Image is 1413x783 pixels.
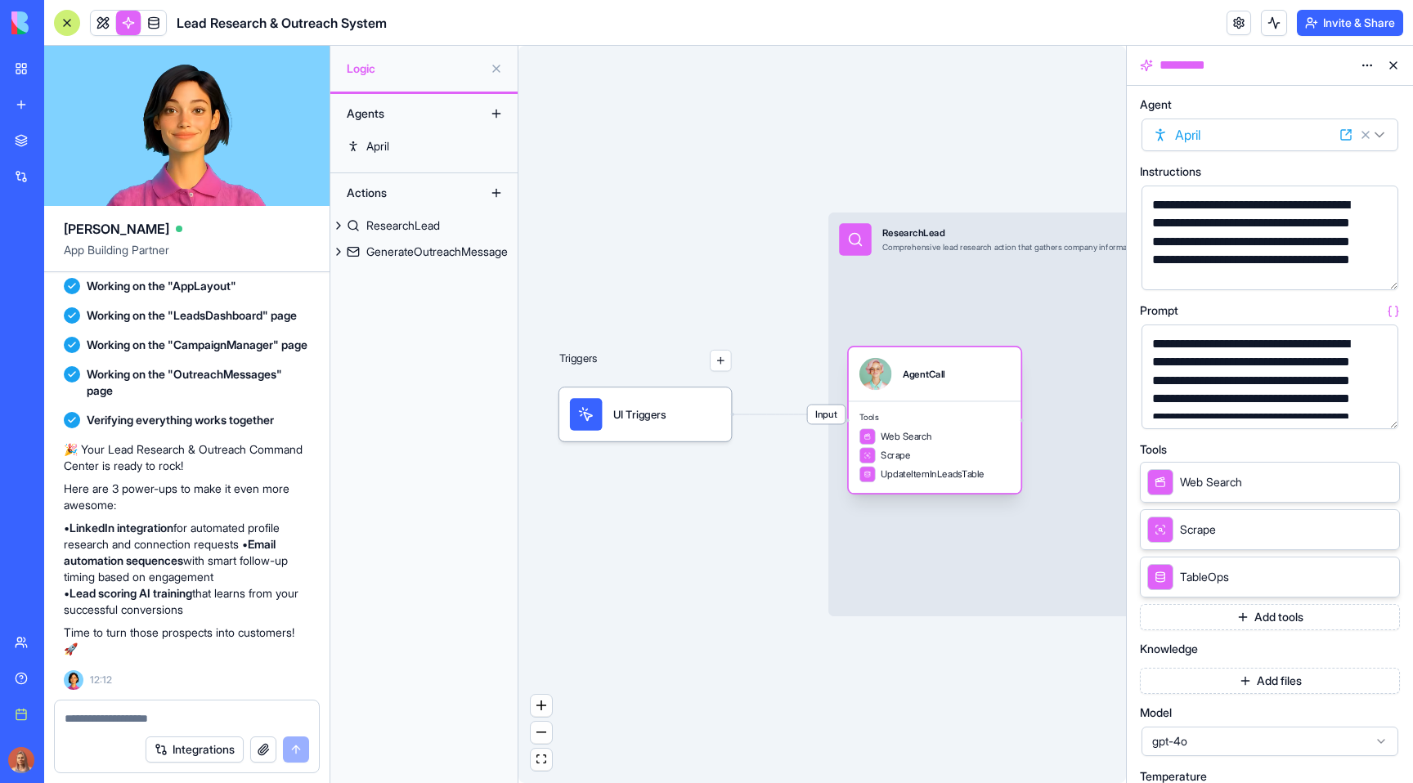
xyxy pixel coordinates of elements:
img: Marina_gj5dtt.jpg [8,747,34,773]
span: Scrape [1180,521,1216,538]
div: Agents [339,101,469,127]
span: UpdateItemInLeadsTable [881,468,985,481]
p: Here are 3 power-ups to make it even more awesome: [64,481,310,513]
span: Tools [859,413,1010,423]
div: ResearchLead [366,217,440,234]
span: Scrape [881,449,910,462]
span: Agent [1140,99,1172,110]
span: Working on the "LeadsDashboard" page [87,307,297,324]
span: Temperature [1140,771,1207,782]
button: Add tools [1140,604,1400,630]
div: April [366,138,389,154]
p: • for automated profile research and connection requests • with smart follow-up timing based on e... [64,520,310,618]
div: AgentCallToolsWeb SearchScrapeUpdateItemInLeadsTable [849,347,1021,494]
span: Working on the "AppLayout" [87,278,236,294]
div: ResearchLead [882,226,1286,239]
span: Web Search [881,430,932,443]
button: Invite & Share [1297,10,1403,36]
div: Comprehensive lead research action that gathers company information, analyzes pain points, calcul... [882,242,1286,253]
span: Lead Research & Outreach System [177,13,387,33]
span: Working on the "CampaignManager" page [87,337,307,353]
p: Triggers [559,350,598,371]
button: Integrations [146,736,244,763]
strong: LinkedIn integration [70,521,173,535]
div: InputResearchLeadComprehensive lead research action that gathers company information, analyzes pa... [828,213,1372,616]
span: TableOps [1180,569,1229,585]
button: zoom out [531,722,552,744]
span: Model [1140,707,1172,718]
span: Working on the "OutreachMessages" page [87,366,310,399]
span: Instructions [1140,166,1201,177]
span: Input [808,405,846,423]
div: AgentCall [903,367,945,380]
button: Add files [1140,668,1400,694]
div: Actions [339,180,469,206]
a: April [330,133,518,159]
span: 12:12 [90,673,112,687]
a: GenerateOutreachMessage [330,239,518,265]
span: App Building Partner [64,242,310,271]
p: 🎉 Your Lead Research & Outreach Command Center is ready to rock! [64,441,310,474]
span: UI Triggers [613,406,666,423]
span: Knowledge [1140,643,1198,655]
span: [PERSON_NAME] [64,219,169,239]
span: Web Search [1180,474,1242,490]
span: Tools [1140,444,1167,455]
img: Ella_00000_wcx2te.png [64,670,83,690]
img: logo [11,11,113,34]
span: Prompt [1140,305,1178,316]
span: gpt-4o [1152,733,1368,749]
div: GenerateOutreachMessage [366,244,508,260]
strong: Lead scoring AI training [70,586,192,600]
button: fit view [531,749,552,771]
a: ResearchLead [330,213,518,239]
span: Verifying everything works together [87,412,274,428]
div: UI Triggers [559,387,732,441]
span: Logic [347,60,483,77]
p: Time to turn those prospects into customers! 🚀 [64,624,310,657]
div: Triggers [559,306,732,441]
button: zoom in [531,695,552,717]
